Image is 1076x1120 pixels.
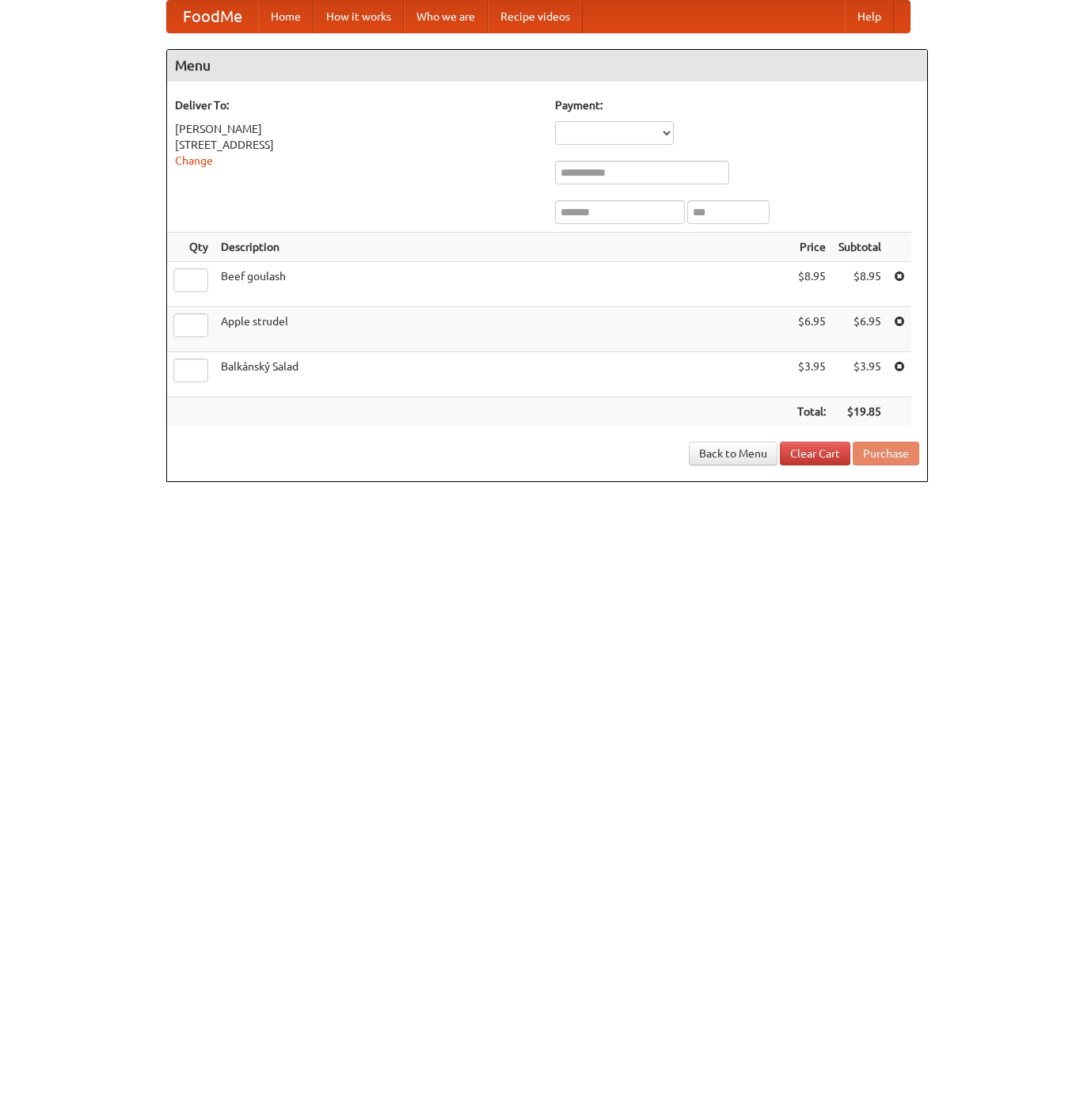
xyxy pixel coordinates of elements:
[555,97,919,113] h5: Payment:
[832,233,888,262] th: Subtotal
[215,352,791,397] td: Balkánský Salad
[832,352,888,397] td: $3.95
[791,233,832,262] th: Price
[832,262,888,307] td: $8.95
[258,1,314,32] a: Home
[404,1,488,32] a: Who we are
[832,307,888,352] td: $6.95
[791,397,832,427] th: Total:
[853,442,919,465] button: Purchase
[167,1,258,32] a: FoodMe
[488,1,583,32] a: Recipe videos
[845,1,894,32] a: Help
[791,307,832,352] td: $6.95
[780,442,850,465] a: Clear Cart
[791,352,832,397] td: $3.95
[215,307,791,352] td: Apple strudel
[215,233,791,262] th: Description
[689,442,778,465] a: Back to Menu
[791,262,832,307] td: $8.95
[215,262,791,307] td: Beef goulash
[167,233,215,262] th: Qty
[175,154,213,167] a: Change
[175,121,539,137] div: [PERSON_NAME]
[175,97,539,113] h5: Deliver To:
[167,50,927,82] h4: Menu
[175,137,539,153] div: [STREET_ADDRESS]
[314,1,404,32] a: How it works
[832,397,888,427] th: $19.85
